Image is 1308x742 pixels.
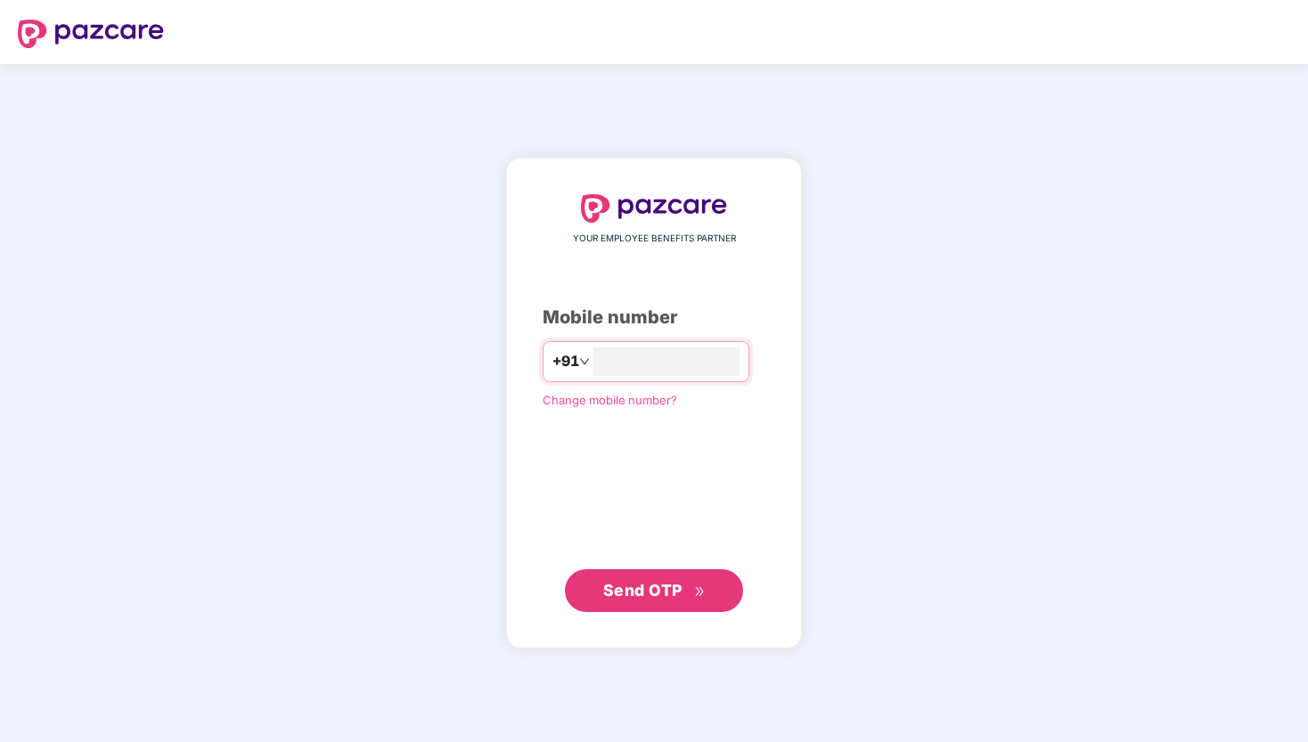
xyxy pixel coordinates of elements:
[694,586,706,598] span: double-right
[552,350,579,372] span: +91
[18,20,164,48] img: logo
[573,232,736,246] span: YOUR EMPLOYEE BENEFITS PARTNER
[543,393,677,407] a: Change mobile number?
[543,304,765,331] div: Mobile number
[603,581,683,599] span: Send OTP
[579,356,590,367] span: down
[581,194,727,223] img: logo
[565,569,743,612] button: Send OTPdouble-right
